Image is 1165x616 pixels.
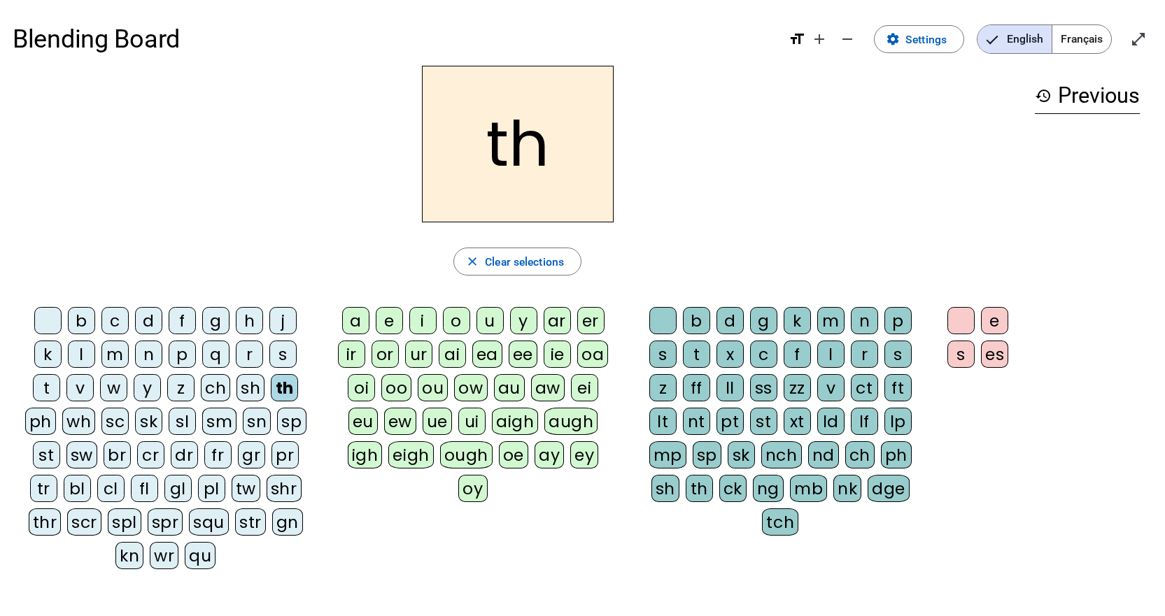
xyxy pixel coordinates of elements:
[884,307,912,334] div: p
[453,248,581,275] button: Clear selections
[68,341,95,368] div: l
[372,341,399,368] div: or
[169,341,196,368] div: p
[750,374,777,401] div: ss
[492,408,538,435] div: aigh
[388,441,433,468] div: eigh
[164,475,192,502] div: gl
[66,374,94,401] div: v
[418,374,448,401] div: ou
[338,341,365,368] div: ir
[485,252,564,271] span: Clear selections
[376,307,403,334] div: e
[683,408,710,435] div: nt
[25,408,56,435] div: ph
[544,307,571,334] div: ar
[686,475,713,502] div: th
[272,508,303,536] div: gn
[443,307,470,334] div: o
[185,542,216,569] div: qu
[886,32,900,46] mat-icon: settings
[33,374,60,401] div: t
[271,374,298,401] div: th
[465,255,479,268] mat-icon: close
[189,508,229,536] div: squ
[649,374,677,401] div: z
[458,475,487,502] div: oy
[1035,78,1140,114] h3: Previous
[544,341,571,368] div: ie
[104,441,131,468] div: br
[101,341,129,368] div: m
[761,441,802,468] div: nch
[409,307,437,334] div: i
[1124,25,1152,53] button: Enter full screen
[135,341,162,368] div: n
[100,374,127,401] div: w
[201,374,230,401] div: ch
[135,408,162,435] div: sk
[981,307,1008,334] div: e
[784,341,811,368] div: f
[833,475,861,502] div: nk
[269,307,297,334] div: j
[236,374,264,401] div: sh
[169,307,196,334] div: f
[570,441,598,468] div: ey
[439,341,466,368] div: ai
[977,24,1112,54] mat-button-toggle-group: Language selection
[651,475,679,502] div: sh
[30,475,57,502] div: tr
[62,408,95,435] div: wh
[947,341,975,368] div: s
[267,475,302,502] div: shr
[905,30,947,49] span: Settings
[535,441,564,468] div: ay
[269,341,297,368] div: s
[784,408,811,435] div: xt
[881,441,912,468] div: ph
[839,31,856,48] mat-icon: remove
[472,341,502,368] div: ea
[868,475,910,502] div: dge
[198,475,225,502] div: pl
[202,307,230,334] div: g
[784,307,811,334] div: k
[817,341,845,368] div: l
[137,441,164,468] div: cr
[64,475,91,502] div: bl
[750,341,777,368] div: c
[716,408,744,435] div: pt
[762,508,798,536] div: tch
[805,25,833,53] button: Increase font size
[884,408,912,435] div: lp
[716,374,744,401] div: ll
[499,441,528,468] div: oe
[851,408,878,435] div: lf
[235,508,266,536] div: str
[750,408,777,435] div: st
[33,441,60,468] div: st
[509,341,537,368] div: ee
[171,441,198,468] div: dr
[150,542,178,569] div: wr
[817,374,845,401] div: v
[811,31,828,48] mat-icon: add
[716,307,744,334] div: d
[454,374,487,401] div: ow
[977,25,1052,53] span: English
[753,475,784,502] div: ng
[271,441,299,468] div: pr
[405,341,432,368] div: ur
[790,475,827,502] div: mb
[789,31,805,48] mat-icon: format_size
[202,408,236,435] div: sm
[115,542,143,569] div: kn
[97,475,125,502] div: cl
[108,508,141,536] div: spl
[131,475,158,502] div: fl
[649,341,677,368] div: s
[693,441,721,468] div: sp
[719,475,747,502] div: ck
[833,25,861,53] button: Decrease font size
